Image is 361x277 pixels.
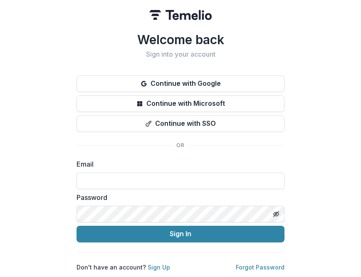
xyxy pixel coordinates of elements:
[77,75,284,92] button: Continue with Google
[148,264,170,271] a: Sign Up
[77,32,284,47] h1: Welcome back
[77,263,170,272] p: Don't have an account?
[77,95,284,112] button: Continue with Microsoft
[149,10,212,20] img: Temelio
[77,159,279,169] label: Email
[236,264,284,271] a: Forgot Password
[77,115,284,132] button: Continue with SSO
[77,192,279,202] label: Password
[77,226,284,242] button: Sign In
[77,50,284,58] h2: Sign into your account
[270,207,283,221] button: Toggle password visibility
